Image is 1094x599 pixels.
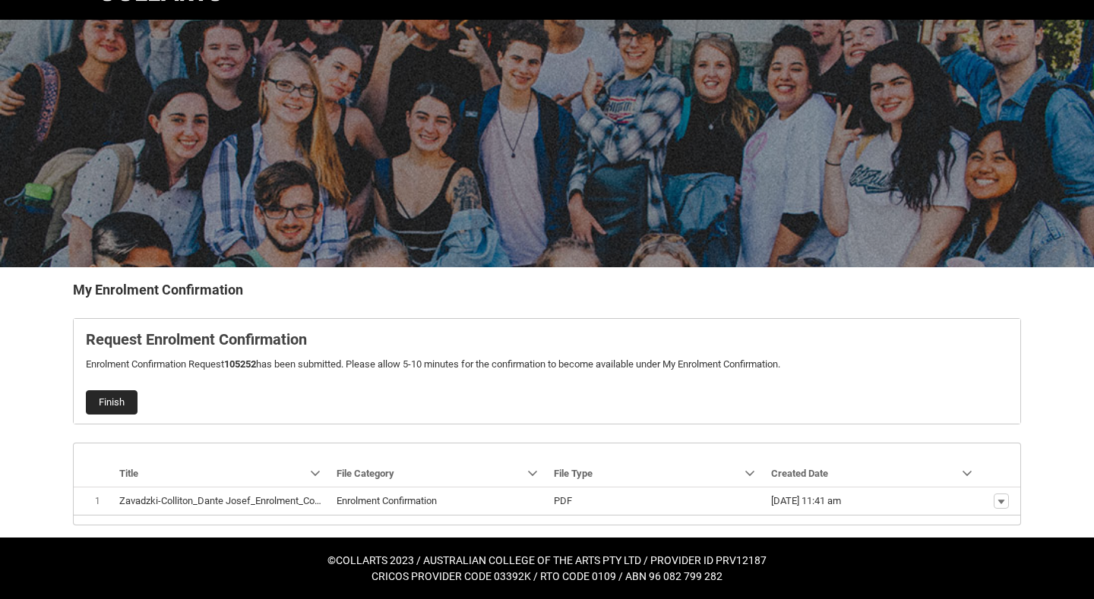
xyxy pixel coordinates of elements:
p: Enrolment Confirmation Request has been submitted. Please allow 5-10 minutes for the confirmation... [86,357,1008,372]
b: My Enrolment Confirmation [73,282,243,298]
lightning-base-formatted-text: PDF [554,495,572,506]
b: 105252 [224,358,256,370]
button: Finish [86,390,138,415]
b: Request Enrolment Confirmation [86,330,307,348]
lightning-base-formatted-text: Zavadzki-Colliton_Dante Josef_Enrolment_Confirmation_May 30, 2023.pdf [119,495,436,506]
lightning-formatted-date-time: [DATE] 11:41 am [771,495,841,506]
lightning-base-formatted-text: Enrolment Confirmation [337,495,437,506]
article: REDU_Generate_Enrolment_Confirmation flow [73,318,1021,424]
